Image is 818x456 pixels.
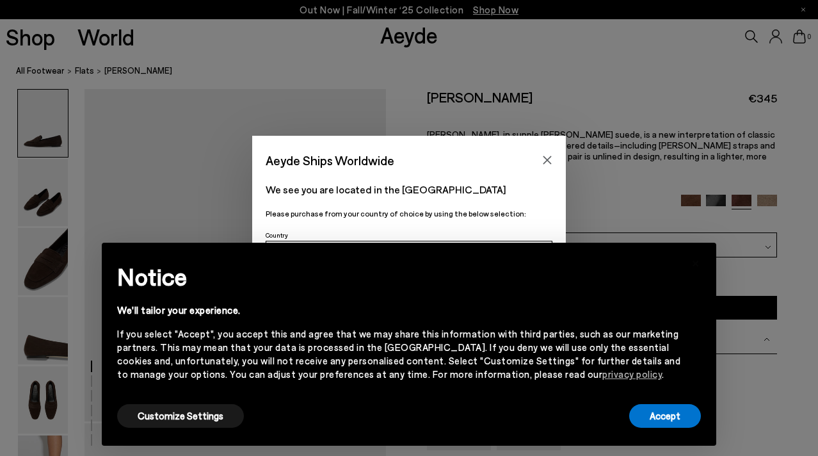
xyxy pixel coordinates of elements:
[680,247,711,277] button: Close this notice
[117,260,680,293] h2: Notice
[266,231,288,239] span: Country
[266,182,552,197] p: We see you are located in the [GEOGRAPHIC_DATA]
[117,404,244,428] button: Customize Settings
[117,304,680,317] div: We'll tailor your experience.
[629,404,701,428] button: Accept
[266,208,552,220] p: Please purchase from your country of choice by using the below selection:
[538,151,557,170] button: Close
[691,252,700,271] span: ×
[117,327,680,381] div: If you select "Accept", you accept this and agree that we may share this information with third p...
[266,149,394,172] span: Aeyde Ships Worldwide
[602,368,662,380] a: privacy policy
